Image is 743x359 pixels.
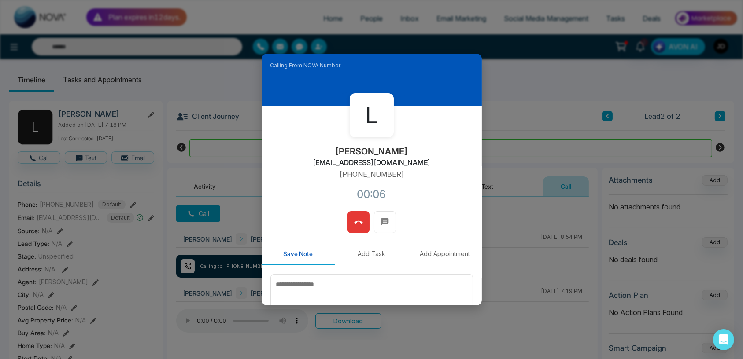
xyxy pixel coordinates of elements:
[335,242,408,265] button: Add Task
[313,158,430,167] h2: [EMAIL_ADDRESS][DOMAIN_NAME]
[713,329,734,350] div: Open Intercom Messenger
[262,242,335,265] button: Save Note
[270,62,341,70] span: Calling From NOVA Number
[357,187,386,202] div: 00:06
[408,242,482,265] button: Add Appointment
[335,146,408,157] h2: [PERSON_NAME]
[339,169,404,179] p: [PHONE_NUMBER]
[366,99,377,132] span: L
